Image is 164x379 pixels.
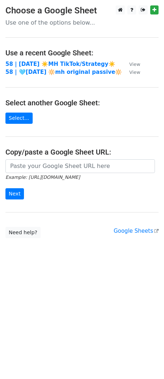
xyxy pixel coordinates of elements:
a: View [122,69,140,75]
small: View [129,62,140,67]
a: Select... [5,113,33,124]
p: Use one of the options below... [5,19,159,26]
input: Paste your Google Sheet URL here [5,159,155,173]
h4: Copy/paste a Google Sheet URL: [5,148,159,156]
small: Example: [URL][DOMAIN_NAME] [5,174,80,180]
small: View [129,70,140,75]
a: Need help? [5,227,41,238]
a: Google Sheets [114,228,159,234]
h3: Choose a Google Sheet [5,5,159,16]
a: 58 | [DATE] ☀️MH TikTok/Strategy☀️ [5,61,115,67]
input: Next [5,188,24,199]
h4: Select another Google Sheet: [5,98,159,107]
h4: Use a recent Google Sheet: [5,49,159,57]
a: 58 | 🩵[DATE] 🔆mh original passive🔆 [5,69,122,75]
a: View [122,61,140,67]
